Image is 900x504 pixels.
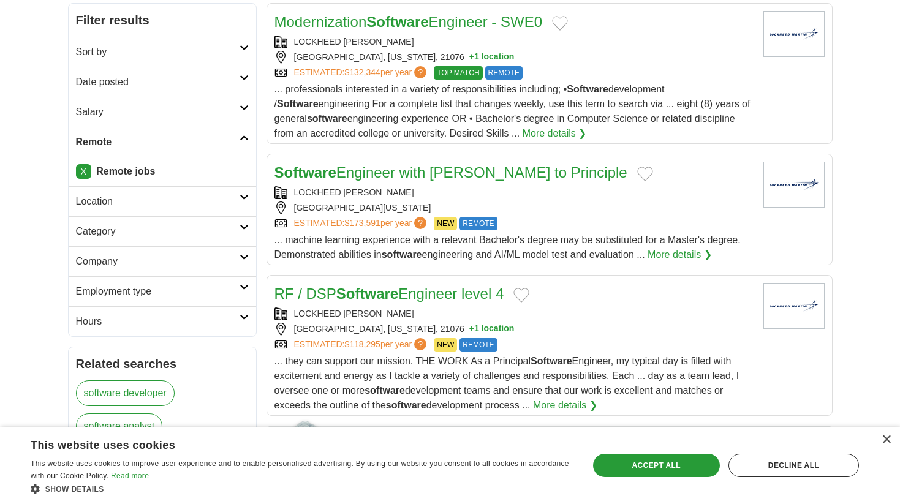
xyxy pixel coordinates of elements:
[69,37,256,67] a: Sort by
[274,164,627,181] a: SoftwareEngineer with [PERSON_NAME] to Principle
[294,66,429,80] a: ESTIMATED:$132,344per year?
[76,75,240,89] h2: Date posted
[485,66,523,80] span: REMOTE
[69,97,256,127] a: Salary
[434,217,457,230] span: NEW
[344,339,380,349] span: $118,295
[31,483,572,495] div: Show details
[637,167,653,181] button: Add to favorite jobs
[414,338,426,350] span: ?
[593,454,720,477] div: Accept all
[274,51,754,64] div: [GEOGRAPHIC_DATA], [US_STATE], 21076
[882,435,891,445] div: Close
[69,276,256,306] a: Employment type
[76,355,249,373] h2: Related searches
[382,249,422,260] strong: software
[69,246,256,276] a: Company
[414,217,426,229] span: ?
[469,51,515,64] button: +1 location
[69,306,256,336] a: Hours
[69,67,256,97] a: Date posted
[76,380,175,406] a: software developer
[763,11,825,57] img: Lockheed Martin logo
[274,235,741,260] span: ... machine learning experience with a relevant Bachelor's degree may be substituted for a Master...
[459,338,497,352] span: REMOTE
[76,194,240,209] h2: Location
[344,218,380,228] span: $173,591
[274,323,754,336] div: [GEOGRAPHIC_DATA], [US_STATE], 21076
[294,217,429,230] a: ESTIMATED:$173,591per year?
[76,164,91,179] a: X
[69,4,256,37] h2: Filter results
[531,356,572,366] strong: Software
[469,323,474,336] span: +
[31,459,569,480] span: This website uses cookies to improve user experience and to enable personalised advertising. By u...
[386,400,426,410] strong: software
[76,314,240,329] h2: Hours
[552,16,568,31] button: Add to favorite jobs
[523,126,587,141] a: More details ❯
[271,419,331,468] img: apply-iq-scientist.png
[96,166,155,176] strong: Remote jobs
[434,338,457,352] span: NEW
[76,224,240,239] h2: Category
[76,254,240,269] h2: Company
[277,99,319,109] strong: Software
[365,385,405,396] strong: software
[76,413,163,439] a: software analyst
[459,217,497,230] span: REMOTE
[274,356,739,410] span: ... they can support our mission. THE WORK As a Principal Engineer, my typical day is filled with...
[366,13,428,30] strong: Software
[69,216,256,246] a: Category
[69,186,256,216] a: Location
[336,285,398,302] strong: Software
[533,398,597,413] a: More details ❯
[294,338,429,352] a: ESTIMATED:$118,295per year?
[274,84,751,138] span: ... professionals interested in a variety of responsibilities including; • development / engineer...
[76,105,240,119] h2: Salary
[111,472,149,480] a: Read more, opens a new window
[513,288,529,303] button: Add to favorite jobs
[31,434,541,453] div: This website uses cookies
[469,323,515,336] button: +1 location
[45,485,104,494] span: Show details
[76,135,240,149] h2: Remote
[274,13,543,30] a: ModernizationSoftwareEngineer - SWE0
[274,164,336,181] strong: Software
[344,67,380,77] span: $132,344
[567,84,608,94] strong: Software
[307,113,347,124] strong: software
[648,247,712,262] a: More details ❯
[76,45,240,59] h2: Sort by
[294,187,414,197] a: LOCKHEED [PERSON_NAME]
[294,37,414,47] a: LOCKHEED [PERSON_NAME]
[728,454,859,477] div: Decline all
[274,201,754,214] div: [GEOGRAPHIC_DATA][US_STATE]
[763,162,825,208] img: Lockheed Martin logo
[69,127,256,157] a: Remote
[294,309,414,318] a: LOCKHEED [PERSON_NAME]
[414,66,426,78] span: ?
[763,283,825,329] img: Lockheed Martin logo
[76,284,240,299] h2: Employment type
[469,51,474,64] span: +
[274,285,504,302] a: RF / DSPSoftwareEngineer level 4
[434,66,482,80] span: TOP MATCH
